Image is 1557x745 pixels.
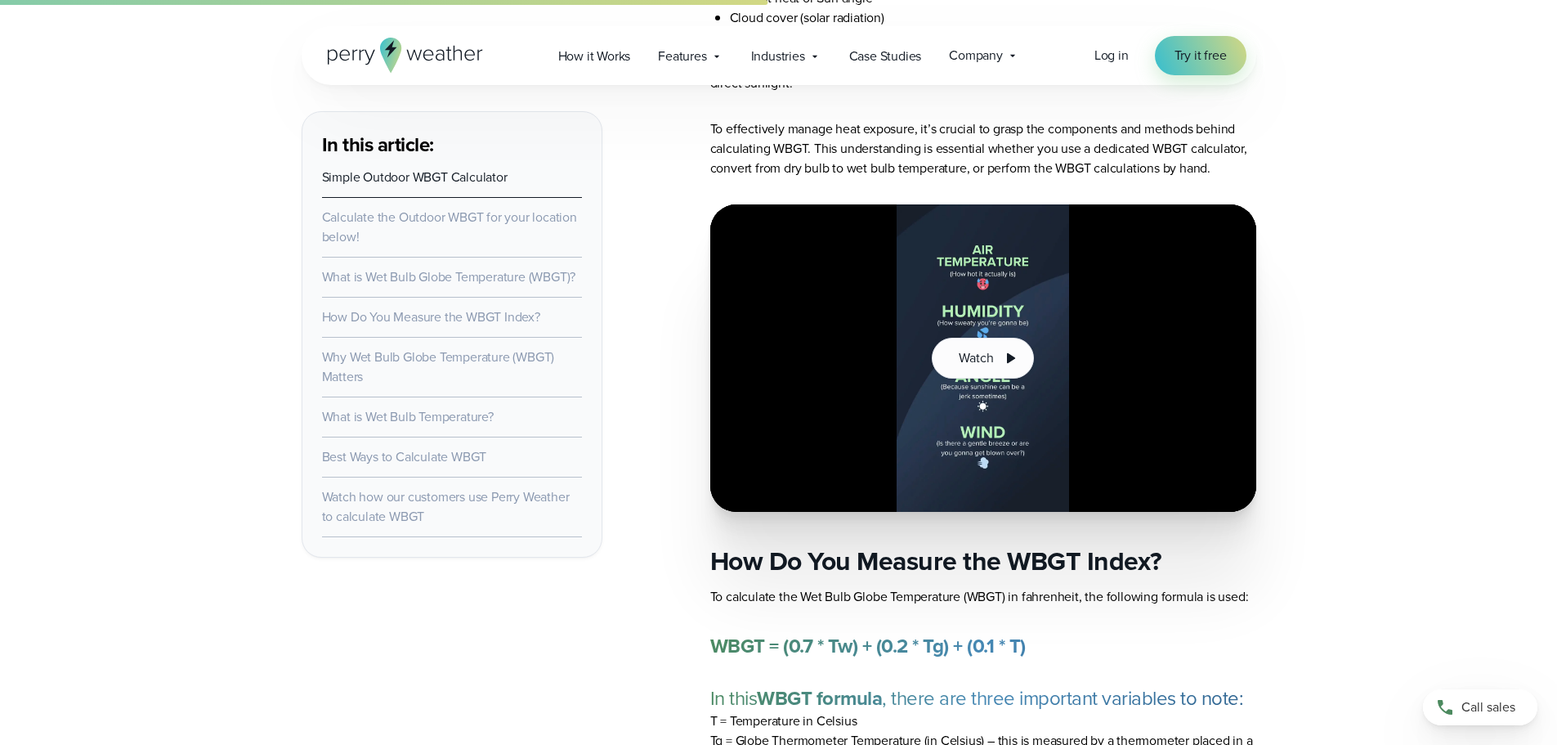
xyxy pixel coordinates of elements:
[751,47,805,66] span: Industries
[710,545,1256,577] h2: How Do You Measure the WBGT Index?
[1155,36,1246,75] a: Try it free
[1423,689,1537,725] a: Call sales
[835,39,936,73] a: Case Studies
[757,684,882,713] strong: WBGT formula
[959,348,993,368] span: Watch
[322,447,487,466] a: Best Ways to Calculate WBGT
[544,39,645,73] a: How it Works
[322,407,494,426] a: What is Wet Bulb Temperature?
[1094,46,1129,65] a: Log in
[558,47,631,66] span: How it Works
[710,685,1256,711] p: In this , there are three important variables to note:
[1174,46,1227,65] span: Try it free
[710,631,1026,661] strong: WBGT = (0.7 * Tw) + (0.2 * Tg) + (0.1 * T)
[322,267,576,286] a: What is Wet Bulb Globe Temperature (WBGT)?
[710,711,1256,731] li: T = Temperature in Celsius
[932,338,1033,379] button: Watch
[730,8,1256,28] li: Cloud cover (solar radiation)
[322,208,577,246] a: Calculate the Outdoor WBGT for your location below!
[322,307,540,326] a: How Do You Measure the WBGT Index?
[322,132,582,158] h3: In this article:
[658,47,706,66] span: Features
[322,487,570,526] a: Watch how our customers use Perry Weather to calculate WBGT
[1461,698,1515,717] span: Call sales
[322,168,508,186] a: Simple Outdoor WBGT Calculator
[322,348,555,386] a: Why Wet Bulb Globe Temperature (WBGT) Matters
[710,119,1256,178] p: To effectively manage heat exposure, it’s crucial to grasp the components and methods behind calc...
[710,587,1256,607] p: To calculate the Wet Bulb Globe Temperature (WBGT) in fahrenheit, the following formula is used:
[849,47,922,66] span: Case Studies
[949,46,1003,65] span: Company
